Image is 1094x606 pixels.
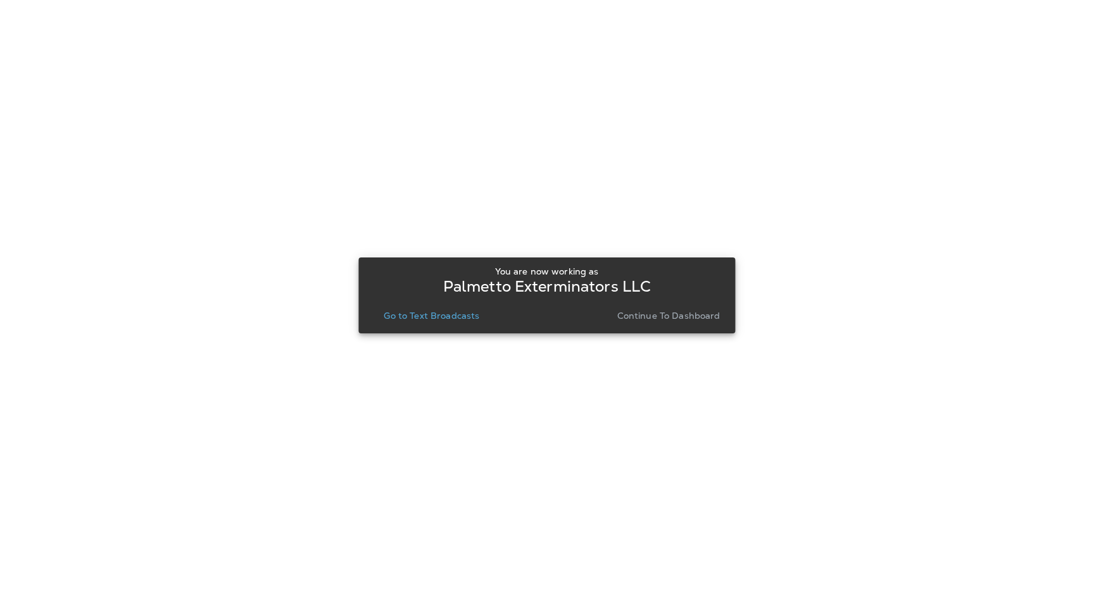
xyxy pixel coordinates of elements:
[617,311,720,321] p: Continue to Dashboard
[384,311,479,321] p: Go to Text Broadcasts
[379,307,484,325] button: Go to Text Broadcasts
[443,281,651,292] p: Palmetto Exterminators LLC
[495,266,598,276] p: You are now working as
[612,307,726,325] button: Continue to Dashboard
